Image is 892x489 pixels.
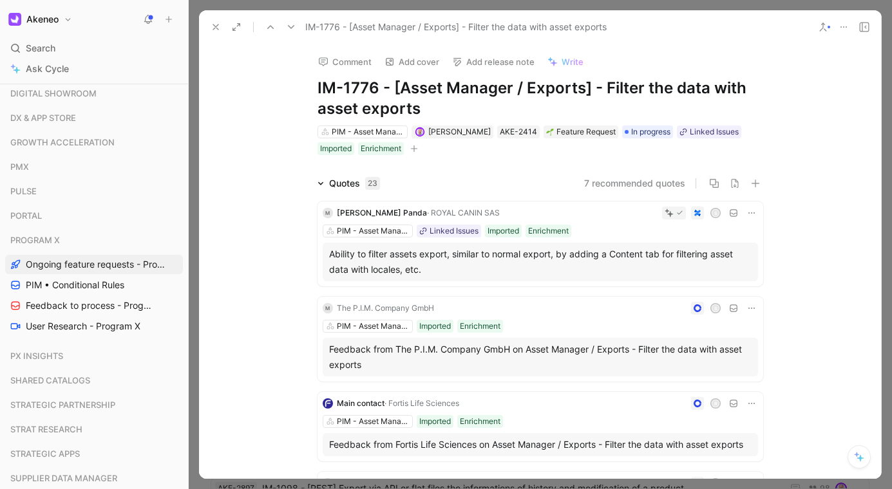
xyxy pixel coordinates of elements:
span: [PERSON_NAME] [428,127,491,136]
a: PIM • Conditional Rules [5,275,183,295]
button: AkeneoAkeneo [5,10,75,28]
div: S [711,304,719,313]
div: Imported [488,225,519,237]
div: STRAT RESEARCH [5,420,183,443]
div: SHARED CATALOGS [5,371,183,390]
span: Main contact [337,478,384,488]
div: PROGRAM XOngoing feature requests - Program XPIM • Conditional RulesFeedback to process - Program... [5,230,183,336]
span: Write [562,56,584,68]
span: DX & APP STORE [10,111,76,124]
div: Linked Issues [430,225,479,237]
h1: IM-1776 - [Asset Manager / Exports] - Filter the data with asset exports [318,78,763,119]
div: STRATEGIC PARTNERSHIP [5,395,183,414]
div: M [323,208,333,218]
div: PROGRAM X [5,230,183,250]
div: DIGITAL SHOWROOM [5,84,183,103]
img: avatar [416,128,423,135]
span: SHARED CATALOGS [10,374,90,387]
div: DIGITAL SHOWROOM [5,84,183,107]
div: Feedback from The P.I.M. Company GmbH on Asset Manager / Exports - Filter the data with asset exp... [329,342,752,373]
div: PORTAL [5,206,183,229]
span: STRATEGIC PARTNERSHIP [10,398,115,411]
div: Feedback from Fortis Life Sciences on Asset Manager / Exports - Filter the data with asset exports [329,437,752,452]
div: The P.I.M. Company GmbH [337,302,434,315]
a: Feedback to process - Program X [5,296,183,315]
span: · New Flag GmbH [384,478,447,488]
button: Add cover [379,53,445,71]
div: PIM - Asset Manager [337,320,409,333]
div: SHARED CATALOGS [5,371,183,394]
div: PIM - Asset Manager [332,125,404,138]
div: PX INSIGHTS [5,346,183,369]
img: logo [323,398,333,409]
div: GROWTH ACCELERATION [5,133,183,152]
div: M [323,303,333,313]
div: Linked Issues [690,125,739,138]
div: DX & APP STORE [5,108,183,131]
button: Comment [312,53,377,71]
div: PIM - Asset Manager [337,225,409,237]
div: In progress [622,125,673,138]
span: [PERSON_NAME] Panda [337,208,427,217]
div: PULSE [5,181,183,201]
span: Ask Cycle [26,61,69,77]
span: PULSE [10,185,37,198]
div: STRATEGIC PARTNERSHIP [5,395,183,418]
div: PMX [5,157,183,176]
div: PULSE [5,181,183,205]
button: 7 recommended quotes [584,176,685,191]
span: PROGRAM X [10,234,60,246]
img: 🌱 [546,128,554,136]
div: Ability to filter assets export, similar to normal export, by adding a Content tab for filtering ... [329,246,752,277]
span: Main contact [337,398,384,408]
span: PX INSIGHTS [10,349,63,362]
div: PORTAL [5,206,183,225]
div: Enrichment [460,320,500,333]
div: PMX [5,157,183,180]
div: Imported [419,415,451,428]
span: PIM • Conditional Rules [26,279,124,291]
span: IM-1776 - [Asset Manager / Exports] - Filter the data with asset exports [305,19,607,35]
div: STRATEGIC APPS [5,444,183,467]
div: STRAT RESEARCH [5,420,183,439]
div: M [323,478,333,488]
div: Feature Request [546,125,616,138]
div: Imported [419,320,451,333]
span: Ongoing feature requests - Program X [26,258,167,271]
button: Add release note [446,53,540,71]
div: R [711,400,719,408]
div: Quotes23 [312,176,385,191]
div: Enrichment [361,142,401,155]
div: SUPPLIER DATA MANAGER [5,468,183,488]
div: Search [5,39,183,58]
div: GROWTH ACCELERATION [5,133,183,156]
span: SUPPLIER DATA MANAGER [10,472,117,484]
span: STRATEGIC APPS [10,447,80,460]
span: User Research - Program X [26,320,140,333]
div: DX & APP STORE [5,108,183,127]
a: Ongoing feature requests - Program X [5,255,183,274]
div: PIM - Asset Manager [337,415,409,428]
div: STRATEGIC APPS [5,444,183,463]
span: DIGITAL SHOWROOM [10,87,97,100]
span: Feedback to process - Program X [26,299,153,312]
button: Write [542,53,589,71]
a: User Research - Program X [5,317,183,336]
span: GROWTH ACCELERATION [10,136,115,149]
div: S [711,209,719,217]
h1: Akeneo [26,14,59,25]
div: 🌱Feature Request [544,125,618,138]
span: In progress [631,125,670,138]
div: Imported [320,142,352,155]
span: · Fortis Life Sciences [384,398,459,408]
span: Search [26,41,55,56]
div: AKE-2414 [500,125,537,138]
div: Enrichment [528,225,569,237]
div: Quotes [329,176,380,191]
a: Ask Cycle [5,59,183,78]
span: PORTAL [10,209,42,222]
div: Enrichment [460,415,500,428]
span: · ROYAL CANIN SAS [427,208,500,217]
div: PX INSIGHTS [5,346,183,365]
div: 23 [365,177,380,190]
